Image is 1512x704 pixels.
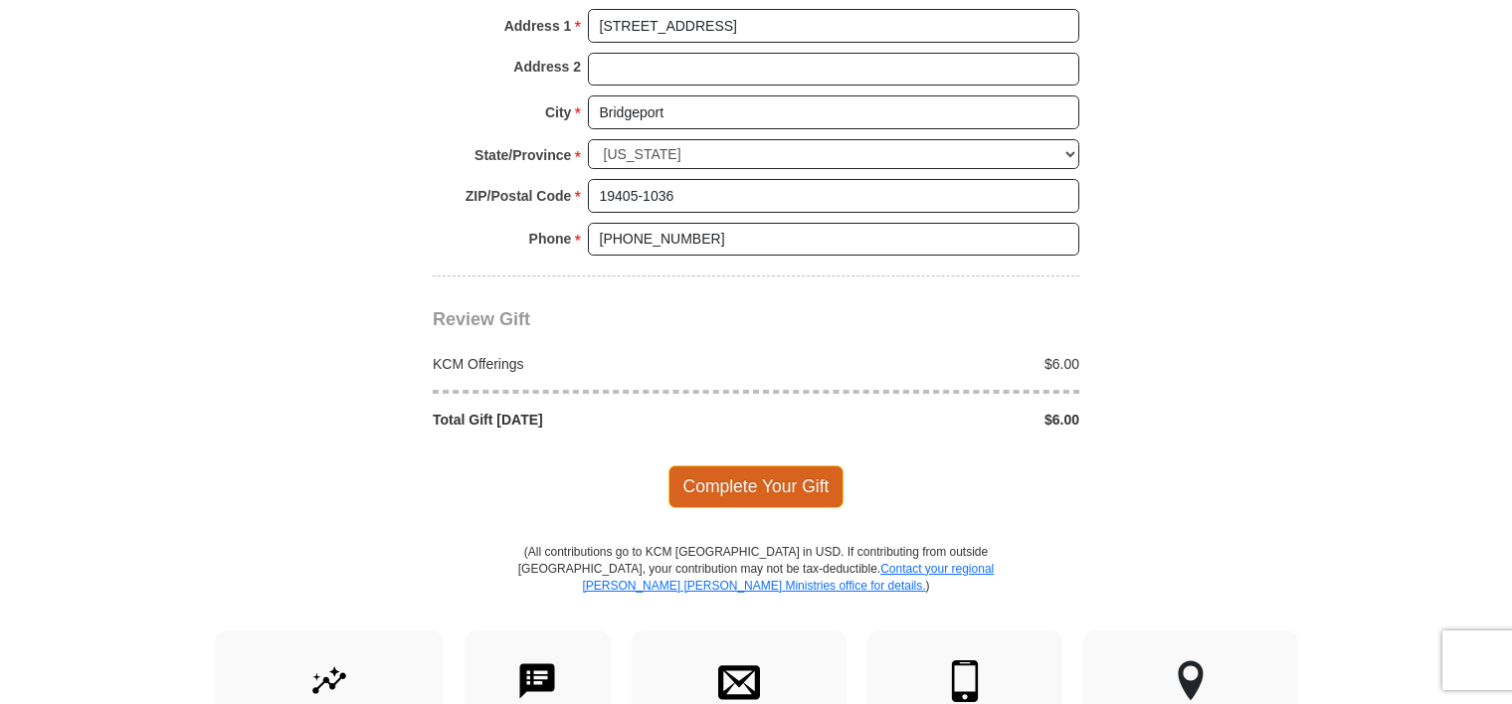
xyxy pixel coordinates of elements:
img: other-region [1177,660,1205,702]
img: envelope.svg [718,660,760,702]
img: text-to-give.svg [516,660,558,702]
strong: ZIP/Postal Code [466,182,572,210]
strong: Phone [529,225,572,253]
div: Total Gift [DATE] [423,410,757,430]
img: give-by-stock.svg [308,660,350,702]
p: (All contributions go to KCM [GEOGRAPHIC_DATA] in USD. If contributing from outside [GEOGRAPHIC_D... [517,544,995,630]
span: Complete Your Gift [668,465,845,507]
a: Contact your regional [PERSON_NAME] [PERSON_NAME] Ministries office for details. [582,562,994,593]
img: mobile.svg [944,660,986,702]
div: $6.00 [756,354,1090,374]
span: Review Gift [433,309,530,329]
div: KCM Offerings [423,354,757,374]
strong: City [545,98,571,126]
strong: State/Province [474,141,571,169]
strong: Address 1 [504,12,572,40]
strong: Address 2 [513,53,581,81]
div: $6.00 [756,410,1090,430]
